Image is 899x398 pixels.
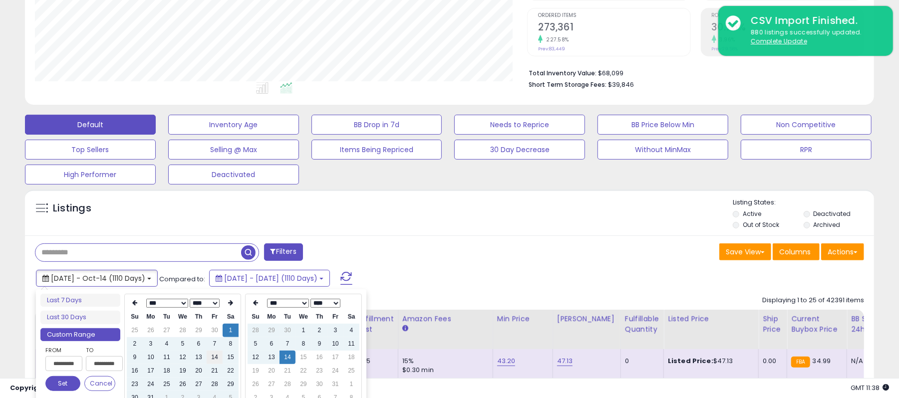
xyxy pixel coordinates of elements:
label: Archived [814,220,841,229]
div: N/A [851,357,884,366]
div: $0.30 min [402,366,485,375]
div: Displaying 1 to 25 of 42391 items [762,296,864,305]
button: BB Price Below Min [598,115,728,135]
td: 15 [296,351,311,364]
td: 8 [296,337,311,351]
td: 25 [343,364,359,378]
th: Tu [280,310,296,324]
button: Without MinMax [598,140,728,160]
td: 22 [223,364,239,378]
th: We [175,310,191,324]
small: Prev: 83,449 [538,46,565,52]
td: 23 [127,378,143,391]
li: Last 7 Days [40,294,120,307]
td: 22 [296,364,311,378]
td: 29 [296,378,311,391]
td: 19 [248,364,264,378]
button: BB Drop in 7d [311,115,442,135]
button: Set [45,376,80,391]
td: 28 [207,378,223,391]
td: 28 [280,378,296,391]
h2: 30.75% [712,21,864,35]
div: Fulfillment Cost [355,314,394,335]
td: 9 [127,351,143,364]
td: 19 [175,364,191,378]
td: 6 [191,337,207,351]
td: 30 [207,324,223,337]
span: ROI [712,13,864,18]
span: Compared to: [159,274,205,284]
td: 13 [191,351,207,364]
li: $68,099 [529,66,857,78]
div: BB Share 24h. [851,314,888,335]
button: Columns [773,243,820,260]
td: 5 [175,337,191,351]
td: 11 [343,337,359,351]
th: We [296,310,311,324]
td: 6 [264,337,280,351]
div: 0.00 [763,357,779,366]
td: 26 [175,378,191,391]
td: 25 [159,378,175,391]
label: Active [743,209,761,218]
td: 2 [127,337,143,351]
span: Ordered Items [538,13,690,18]
th: Mo [264,310,280,324]
div: 880 listings successfully updated. [743,28,886,46]
label: Out of Stock [743,220,779,229]
span: 34.99 [813,356,831,366]
button: Deactivated [168,165,299,185]
td: 17 [327,351,343,364]
td: 28 [248,324,264,337]
td: 1 [343,378,359,391]
div: Ship Price [763,314,783,335]
td: 28 [175,324,191,337]
button: Top Sellers [25,140,156,160]
button: 30 Day Decrease [454,140,585,160]
td: 27 [264,378,280,391]
th: Th [191,310,207,324]
td: 31 [327,378,343,391]
td: 18 [159,364,175,378]
td: 11 [159,351,175,364]
th: Fr [327,310,343,324]
td: 30 [311,378,327,391]
td: 5 [248,337,264,351]
td: 12 [248,351,264,364]
td: 21 [207,364,223,378]
button: [DATE] - Oct-14 (1110 Days) [36,270,158,287]
th: Fr [207,310,223,324]
td: 1 [223,324,239,337]
span: [DATE] - Oct-14 (1110 Days) [51,273,145,283]
td: 7 [207,337,223,351]
button: Default [25,115,156,135]
td: 26 [248,378,264,391]
td: 13 [264,351,280,364]
td: 29 [223,378,239,391]
small: Prev: 29.58% [712,46,738,52]
small: FBA [791,357,810,368]
span: [DATE] - [DATE] (1110 Days) [224,273,317,283]
th: Su [248,310,264,324]
button: Inventory Age [168,115,299,135]
td: 1 [296,324,311,337]
td: 9 [311,337,327,351]
td: 12 [175,351,191,364]
th: Su [127,310,143,324]
li: Custom Range [40,328,120,342]
td: 3 [327,324,343,337]
td: 30 [280,324,296,337]
a: 43.20 [497,356,516,366]
div: seller snap | | [10,384,173,393]
b: Short Term Storage Fees: [529,80,606,89]
strong: Copyright [10,383,46,393]
div: Fulfillable Quantity [625,314,659,335]
button: [DATE] - [DATE] (1110 Days) [209,270,330,287]
td: 21 [280,364,296,378]
div: Min Price [497,314,549,324]
u: Complete Update [751,37,807,45]
button: Needs to Reprice [454,115,585,135]
div: 10.75 [355,357,390,366]
b: Listed Price: [668,356,713,366]
h2: 273,361 [538,21,690,35]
